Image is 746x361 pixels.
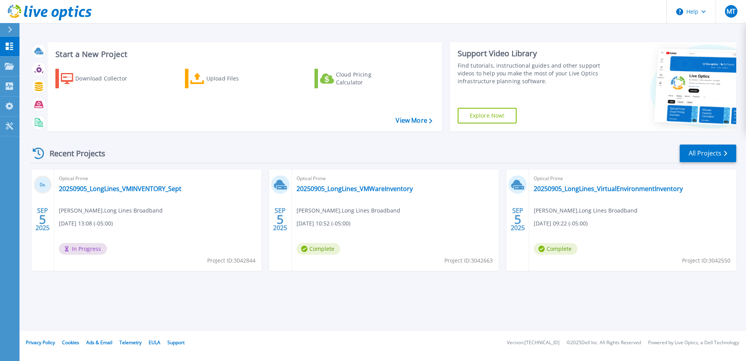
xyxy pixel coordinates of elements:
[75,71,138,86] div: Download Collector
[297,206,400,215] span: [PERSON_NAME] , Long Lines Broadband
[680,145,736,162] a: All Projects
[185,69,272,88] a: Upload Files
[297,243,340,255] span: Complete
[726,8,735,14] span: MT
[59,206,163,215] span: [PERSON_NAME] , Long Lines Broadband
[534,206,638,215] span: [PERSON_NAME] , Long Lines Broadband
[30,144,116,163] div: Recent Projects
[34,180,52,189] h3: 0
[273,205,288,234] div: SEP 2025
[297,219,350,228] span: [DATE] 10:52 (-05:00)
[26,339,55,346] a: Privacy Policy
[534,243,577,255] span: Complete
[86,339,112,346] a: Ads & Email
[39,216,46,223] span: 5
[206,71,269,86] div: Upload Files
[444,256,493,265] span: Project ID: 3042663
[59,219,113,228] span: [DATE] 13:08 (-05:00)
[55,69,142,88] a: Download Collector
[534,174,732,183] span: Optical Prime
[43,183,45,187] span: %
[297,174,494,183] span: Optical Prime
[507,340,559,345] li: Version: [TECHNICAL_ID]
[567,340,641,345] li: © 2025 Dell Inc. All Rights Reserved
[458,108,517,123] a: Explore Now!
[167,339,185,346] a: Support
[119,339,142,346] a: Telemetry
[297,185,413,193] a: 20250905_LongLines_VMWareInventory
[59,185,181,193] a: 20250905_LongLines_VMINVENTORY_Sept
[510,205,525,234] div: SEP 2025
[59,174,257,183] span: Optical Prime
[62,339,79,346] a: Cookies
[458,48,604,59] div: Support Video Library
[207,256,256,265] span: Project ID: 3042844
[336,71,398,86] div: Cloud Pricing Calculator
[35,205,50,234] div: SEP 2025
[149,339,160,346] a: EULA
[682,256,730,265] span: Project ID: 3042550
[396,117,432,124] a: View More
[314,69,401,88] a: Cloud Pricing Calculator
[534,219,588,228] span: [DATE] 09:22 (-05:00)
[277,216,284,223] span: 5
[458,62,604,85] div: Find tutorials, instructional guides and other support videos to help you make the most of your L...
[514,216,521,223] span: 5
[55,50,432,59] h3: Start a New Project
[59,243,107,255] span: In Progress
[534,185,683,193] a: 20250905_LongLines_VirtualEnvironmentInventory
[648,340,739,345] li: Powered by Live Optics, a Dell Technology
